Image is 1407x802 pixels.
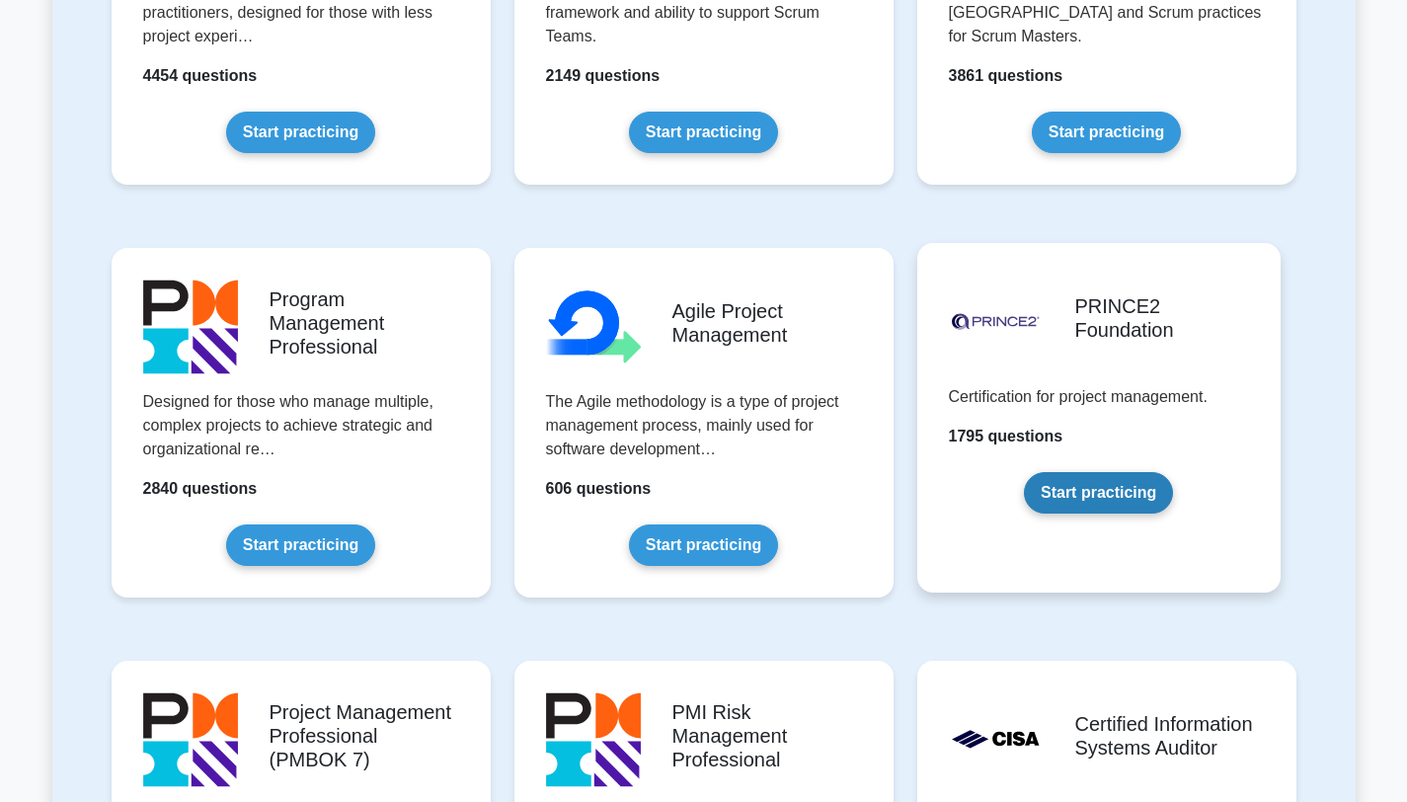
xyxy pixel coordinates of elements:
[1032,112,1181,153] a: Start practicing
[1024,472,1173,514] a: Start practicing
[629,524,778,566] a: Start practicing
[629,112,778,153] a: Start practicing
[226,112,375,153] a: Start practicing
[226,524,375,566] a: Start practicing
